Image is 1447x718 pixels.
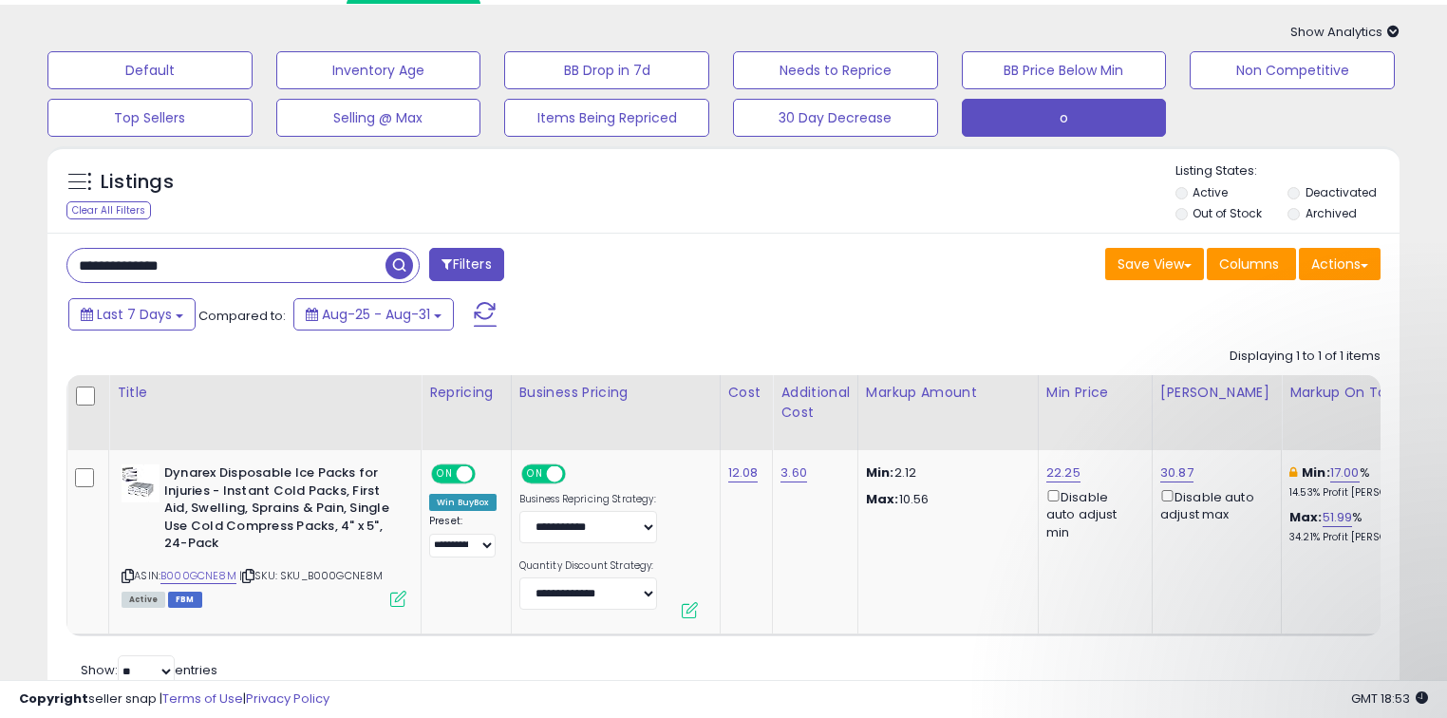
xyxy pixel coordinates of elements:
div: Disable auto adjust max [1160,486,1267,523]
h5: Listings [101,169,174,196]
span: Columns [1219,255,1279,274]
b: Dynarex Disposable Ice Packs for Injuries - Instant Cold Packs, First Aid, Swelling, Sprains & Pa... [164,464,395,557]
button: Items Being Repriced [504,99,709,137]
button: Aug-25 - Aug-31 [293,298,454,331]
span: FBM [168,592,202,608]
a: B000GCNE8M [160,568,236,584]
span: | SKU: SKU_B000GCNE8M [239,568,384,583]
b: Min: [1302,463,1330,482]
button: Default [47,51,253,89]
div: Markup Amount [866,383,1030,403]
div: seller snap | | [19,690,329,709]
strong: Max: [866,490,899,508]
b: Max: [1289,508,1323,526]
strong: Min: [866,463,894,482]
button: Actions [1299,248,1381,280]
span: OFF [562,466,592,482]
div: Title [117,383,413,403]
label: Out of Stock [1193,205,1262,221]
button: Last 7 Days [68,298,196,331]
span: Last 7 Days [97,305,172,324]
label: Deactivated [1306,184,1377,200]
button: 30 Day Decrease [733,99,938,137]
p: 34.21% Profit [PERSON_NAME] [1289,531,1447,544]
button: Inventory Age [276,51,481,89]
span: ON [433,466,457,482]
strong: Copyright [19,690,88,708]
a: 12.08 [728,463,759,482]
div: Cost [728,383,765,403]
a: Privacy Policy [246,690,329,708]
span: Show Analytics [1290,23,1400,41]
a: 22.25 [1046,463,1081,482]
span: All listings currently available for purchase on Amazon [122,592,165,608]
div: [PERSON_NAME] [1160,383,1273,403]
img: 411lsWJ62pL._SL40_.jpg [122,464,160,502]
iframe: Intercom notifications message [1067,576,1447,709]
button: o [962,99,1167,137]
p: 2.12 [866,464,1024,482]
a: 17.00 [1330,463,1360,482]
label: Archived [1306,205,1357,221]
button: Needs to Reprice [733,51,938,89]
p: 14.53% Profit [PERSON_NAME] [1289,486,1447,500]
div: Disable auto adjust min [1046,486,1137,541]
div: Displaying 1 to 1 of 1 items [1230,348,1381,366]
button: Filters [429,248,503,281]
i: This overrides the store level min markup for this listing [1289,466,1297,479]
div: Preset: [429,515,497,557]
a: 3.60 [780,463,807,482]
a: 51.99 [1323,508,1353,527]
div: % [1289,464,1447,500]
button: Columns [1207,248,1296,280]
span: Aug-25 - Aug-31 [322,305,430,324]
button: Non Competitive [1190,51,1395,89]
div: Repricing [429,383,503,403]
div: Win BuyBox [429,494,497,511]
span: ON [523,466,547,482]
div: % [1289,509,1447,544]
button: Save View [1105,248,1204,280]
a: Terms of Use [162,690,243,708]
div: ASIN: [122,464,406,605]
button: Top Sellers [47,99,253,137]
div: Additional Cost [780,383,850,423]
label: Active [1193,184,1228,200]
button: Selling @ Max [276,99,481,137]
span: OFF [473,466,503,482]
a: 30.87 [1160,463,1193,482]
label: Business Repricing Strategy: [519,493,657,506]
label: Quantity Discount Strategy: [519,559,657,573]
div: Business Pricing [519,383,712,403]
p: 10.56 [866,491,1024,508]
div: Clear All Filters [66,201,151,219]
span: Show: entries [81,661,217,679]
p: Listing States: [1175,162,1400,180]
div: Min Price [1046,383,1144,403]
button: BB Price Below Min [962,51,1167,89]
button: BB Drop in 7d [504,51,709,89]
span: Compared to: [198,307,286,325]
